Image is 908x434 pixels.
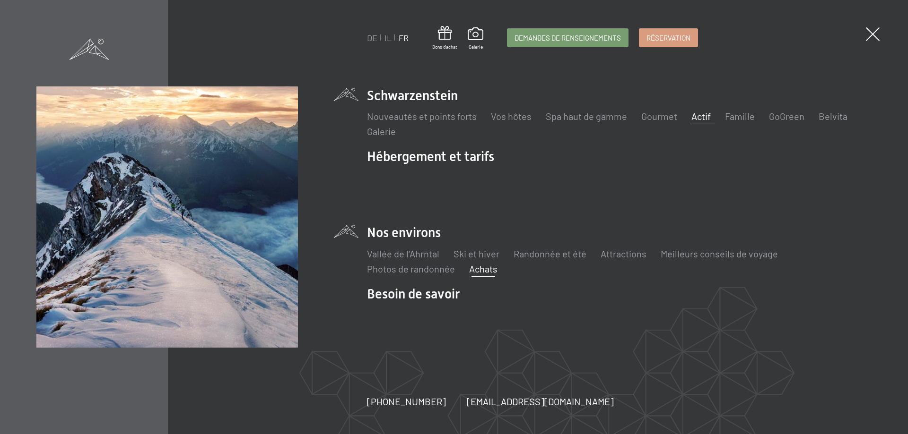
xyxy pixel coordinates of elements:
a: Attractions [601,248,646,259]
a: DE [367,33,377,43]
font: Réservation [646,34,690,42]
a: Gourmet [641,111,677,122]
a: Galerie [367,126,396,137]
a: Vallée de l'Ahrntal [367,248,439,259]
a: Famille [725,111,755,122]
a: GoGreen [769,111,804,122]
font: Demandes de renseignements [515,34,621,42]
a: FR [399,33,409,43]
a: Actif [691,111,711,122]
a: Vos hôtes [491,111,532,122]
font: Bons d'achat [432,44,457,50]
a: Photos de randonnée [367,263,455,274]
a: Randonnée et été [514,248,586,259]
a: Nouveautés et points forts [367,111,477,122]
font: [EMAIL_ADDRESS][DOMAIN_NAME] [467,396,614,407]
a: Demandes de renseignements [507,29,628,47]
a: Réservation [639,29,698,47]
a: Bons d'achat [432,26,457,50]
font: [PHONE_NUMBER] [367,396,446,407]
a: Belvita [819,111,847,122]
font: Galerie [469,44,483,50]
a: [EMAIL_ADDRESS][DOMAIN_NAME]​​ [467,395,614,408]
a: Galerie [468,27,483,50]
a: Ski et hiver [454,248,499,259]
a: Spa haut de gamme [546,111,627,122]
a: Achats [469,263,498,274]
a: [PHONE_NUMBER] [367,395,446,408]
a: Meilleurs conseils de voyage [661,248,778,259]
a: IL [384,33,392,43]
